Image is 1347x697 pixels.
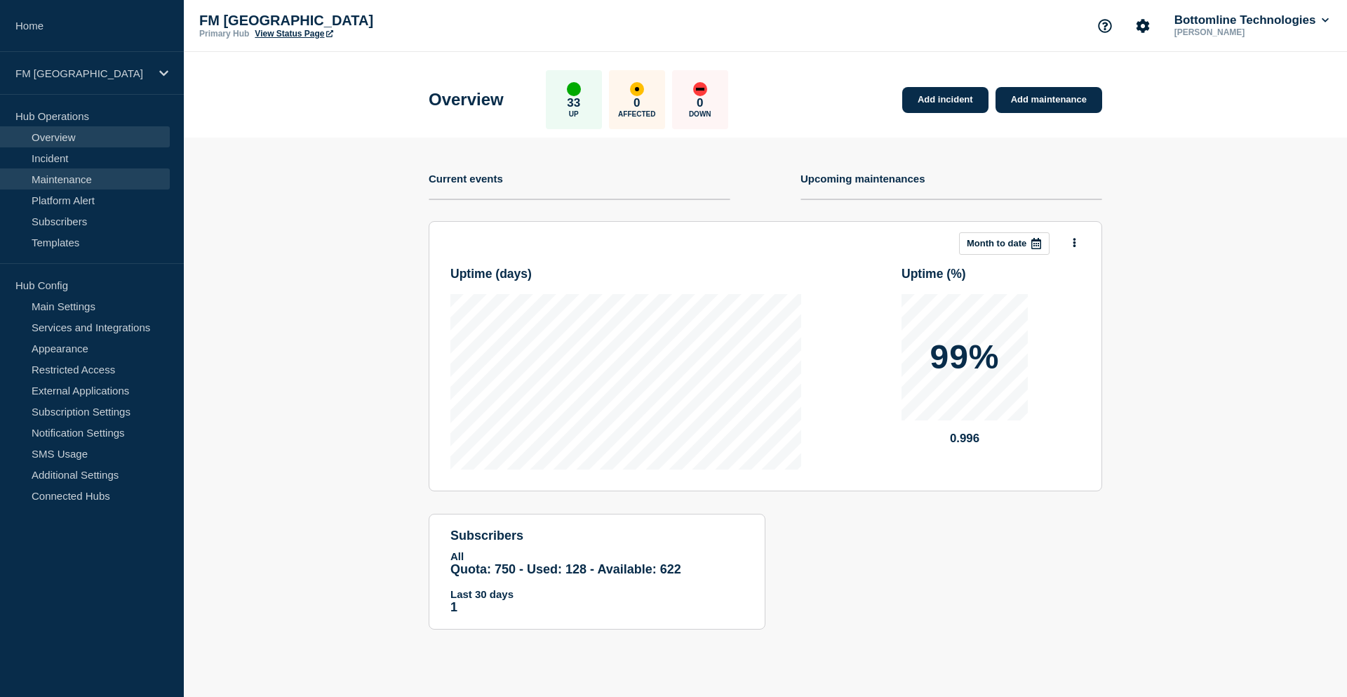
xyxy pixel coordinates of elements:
button: Month to date [959,232,1050,255]
a: View Status Page [255,29,333,39]
p: 0.996 [902,432,1028,446]
a: Add incident [902,87,989,113]
p: 99% [930,340,999,374]
p: Affected [618,110,655,118]
h3: Uptime ( days ) [450,267,801,281]
p: 0 [697,96,703,110]
div: affected [630,82,644,96]
p: [PERSON_NAME] [1172,27,1318,37]
button: Support [1090,11,1120,41]
p: Last 30 days [450,588,744,600]
div: down [693,82,707,96]
p: FM [GEOGRAPHIC_DATA] [15,67,150,79]
div: up [567,82,581,96]
a: Add maintenance [996,87,1102,113]
p: Up [569,110,579,118]
h4: Upcoming maintenances [800,173,925,185]
h3: Uptime ( % ) [902,267,1080,281]
p: 1 [450,600,744,615]
p: Down [689,110,711,118]
h4: subscribers [450,529,744,543]
h4: Current events [429,173,503,185]
button: Account settings [1128,11,1158,41]
p: 0 [634,96,640,110]
h1: Overview [429,90,504,109]
p: 33 [567,96,580,110]
button: Bottomline Technologies [1172,13,1332,27]
p: All [450,550,744,562]
span: Quota: 750 - Used: 128 - Available: 622 [450,562,681,576]
p: FM [GEOGRAPHIC_DATA] [199,13,480,29]
p: Month to date [967,238,1026,248]
p: Primary Hub [199,29,249,39]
